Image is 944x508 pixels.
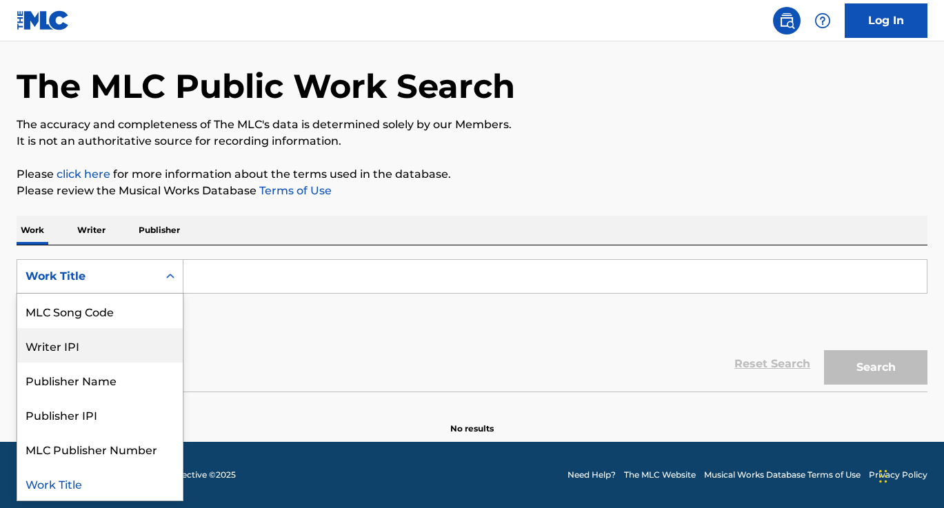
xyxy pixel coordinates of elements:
a: Terms of Use [257,184,332,197]
p: Please for more information about the terms used in the database. [17,166,927,183]
p: Work [17,216,48,245]
h1: The MLC Public Work Search [17,65,515,107]
div: Work Title [26,268,150,285]
div: Drag [879,456,887,497]
div: Publisher Name [17,363,183,397]
img: help [814,12,831,29]
div: Publisher IPI [17,397,183,431]
p: No results [450,406,494,435]
p: Writer [73,216,110,245]
a: click here [57,167,110,181]
img: MLC Logo [17,10,70,30]
form: Search Form [17,259,927,392]
div: Writer IPI [17,328,183,363]
a: Need Help? [568,469,616,481]
a: Musical Works Database Terms of Use [704,469,861,481]
a: The MLC Website [624,469,696,481]
div: MLC Song Code [17,294,183,328]
a: Log In [845,3,927,38]
p: Publisher [134,216,184,245]
a: Public Search [773,7,801,34]
div: Help [809,7,836,34]
img: search [779,12,795,29]
p: Please review the Musical Works Database [17,183,927,199]
iframe: Chat Widget [875,442,944,508]
div: MLC Publisher Number [17,431,183,466]
div: Work Title [17,466,183,500]
p: It is not an authoritative source for recording information. [17,133,927,150]
p: The accuracy and completeness of The MLC's data is determined solely by our Members. [17,116,927,133]
a: Privacy Policy [869,469,927,481]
